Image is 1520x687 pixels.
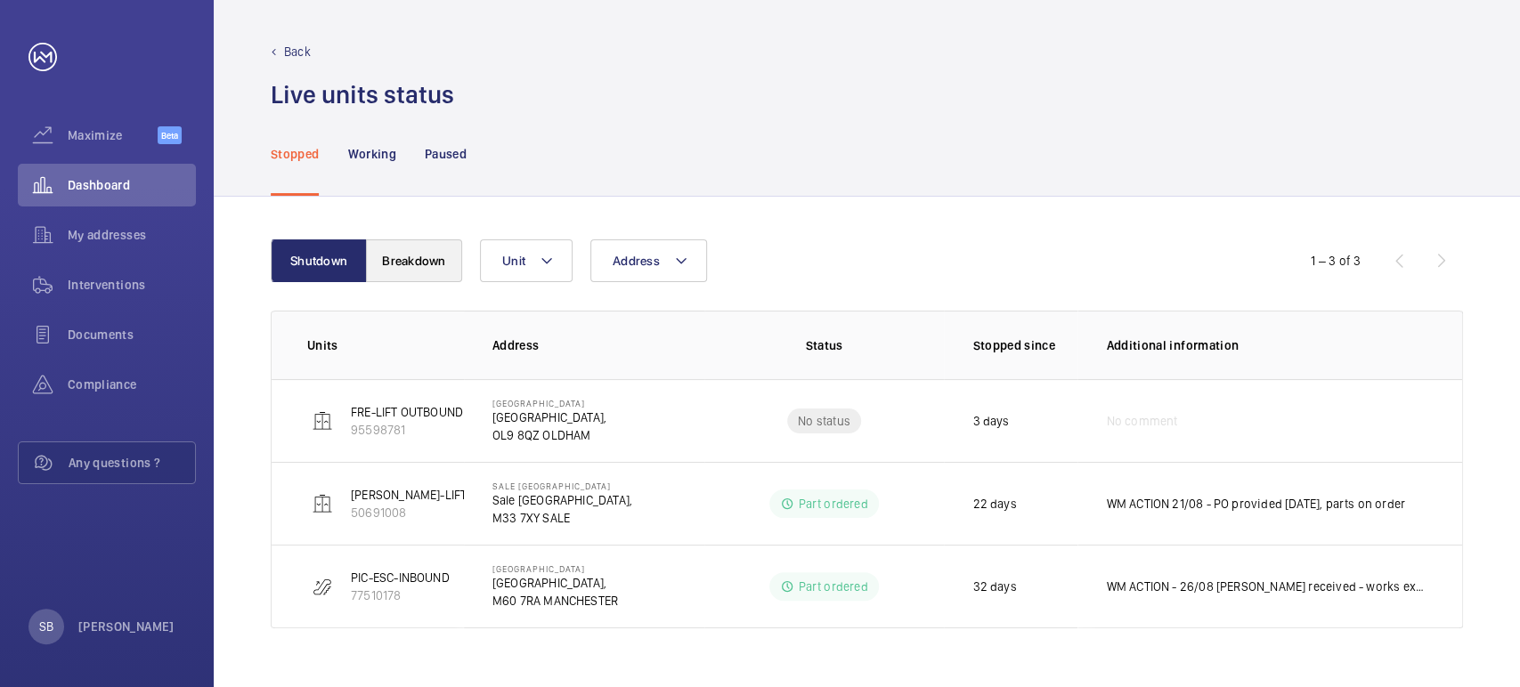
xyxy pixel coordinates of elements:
[492,336,704,354] p: Address
[158,126,182,144] span: Beta
[271,78,454,111] h1: Live units status
[972,336,1077,354] p: Stopped since
[972,412,1009,430] p: 3 days
[798,495,867,513] p: Part ordered
[312,410,333,432] img: elevator.svg
[590,239,707,282] button: Address
[1311,252,1361,270] div: 1 – 3 of 3
[717,336,932,354] p: Status
[351,586,450,604] p: 77510178
[284,43,311,61] p: Back
[972,578,1016,595] p: 32 days
[68,126,158,144] span: Maximize
[351,421,463,439] p: 95598781
[271,145,319,163] p: Stopped
[351,403,463,421] p: FRE-LIFT OUTBOUND
[351,486,467,504] p: [PERSON_NAME]-LIFT
[307,336,464,354] p: Units
[492,574,618,592] p: [GEOGRAPHIC_DATA],
[68,326,196,343] span: Documents
[312,493,333,514] img: elevator.svg
[68,226,196,244] span: My addresses
[351,504,467,521] p: 50691008
[492,509,632,527] p: M33 7XY SALE
[492,426,606,444] p: OL9 8QZ OLDHAM
[39,618,53,635] p: SB
[502,254,525,268] span: Unit
[68,376,196,393] span: Compliance
[1106,495,1404,513] p: WM ACTION 21/08 - PO provided [DATE], parts on order
[425,145,467,163] p: Paused
[1106,578,1427,595] p: WM ACTION - 26/08 [PERSON_NAME] received - works expected to be complete w/c 01/09
[492,563,618,574] p: [GEOGRAPHIC_DATA]
[492,491,632,509] p: Sale [GEOGRAPHIC_DATA],
[1106,336,1427,354] p: Additional information
[492,408,606,426] p: [GEOGRAPHIC_DATA],
[68,276,196,294] span: Interventions
[492,398,606,408] p: [GEOGRAPHIC_DATA]
[492,592,618,610] p: M60 7RA MANCHESTER
[492,481,632,491] p: Sale [GEOGRAPHIC_DATA]
[480,239,573,282] button: Unit
[69,454,195,472] span: Any questions ?
[798,412,850,430] p: No status
[366,239,462,282] button: Breakdown
[1106,412,1177,430] span: No comment
[68,176,196,194] span: Dashboard
[271,239,367,282] button: Shutdown
[78,618,175,635] p: [PERSON_NAME]
[613,254,660,268] span: Address
[798,578,867,595] p: Part ordered
[347,145,395,163] p: Working
[312,576,333,597] img: escalator.svg
[351,569,450,586] p: PIC-ESC-INBOUND
[972,495,1016,513] p: 22 days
